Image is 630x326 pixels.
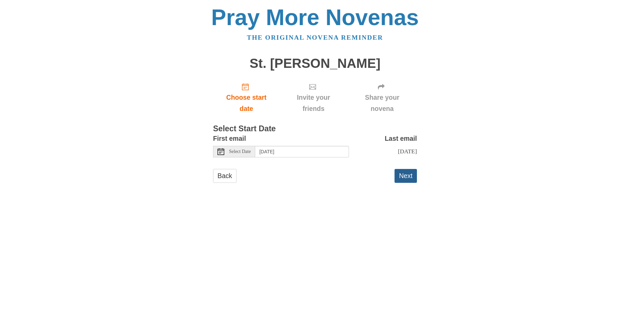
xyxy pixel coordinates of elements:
input: Use the arrow keys to pick a date [255,146,349,157]
span: Share your novena [354,92,410,114]
span: Choose start date [220,92,273,114]
a: The original novena reminder [247,34,383,41]
div: Click "Next" to confirm your start date first. [280,77,347,118]
a: Back [213,169,237,183]
label: Last email [385,133,417,144]
span: Select Date [229,149,251,154]
a: Choose start date [213,77,280,118]
span: [DATE] [398,148,417,155]
button: Next [395,169,417,183]
a: Pray More Novenas [211,5,419,30]
h3: Select Start Date [213,124,417,133]
h1: St. [PERSON_NAME] [213,56,417,71]
span: Invite your friends [286,92,340,114]
div: Click "Next" to confirm your start date first. [347,77,417,118]
label: First email [213,133,246,144]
